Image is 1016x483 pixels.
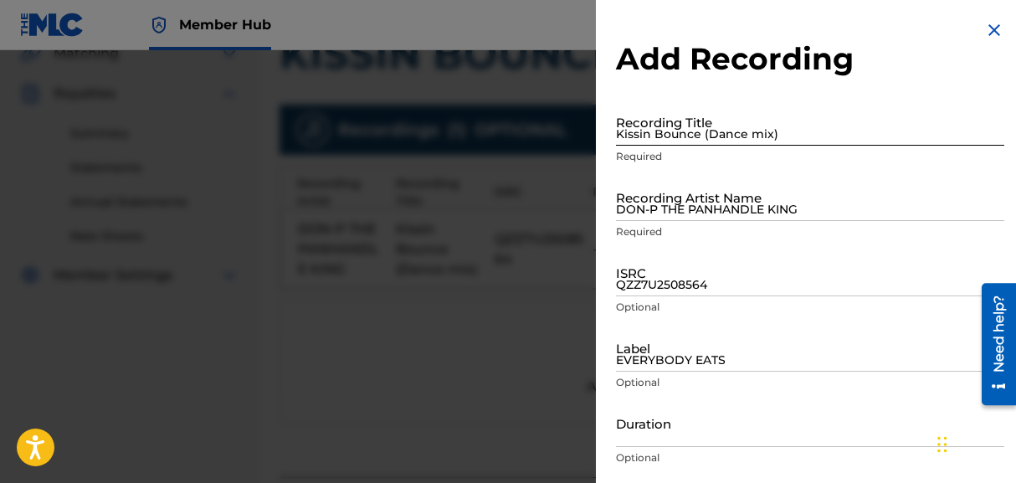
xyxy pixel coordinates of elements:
[616,40,1004,78] h2: Add Recording
[616,300,1004,315] p: Optional
[616,375,1004,390] p: Optional
[616,450,1004,465] p: Optional
[616,149,1004,164] p: Required
[149,15,169,35] img: Top Rightsholder
[20,13,85,37] img: MLC Logo
[179,15,271,34] span: Member Hub
[932,403,1016,483] iframe: Chat Widget
[616,224,1004,239] p: Required
[937,419,947,470] div: Drag
[969,275,1016,414] iframe: Resource Center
